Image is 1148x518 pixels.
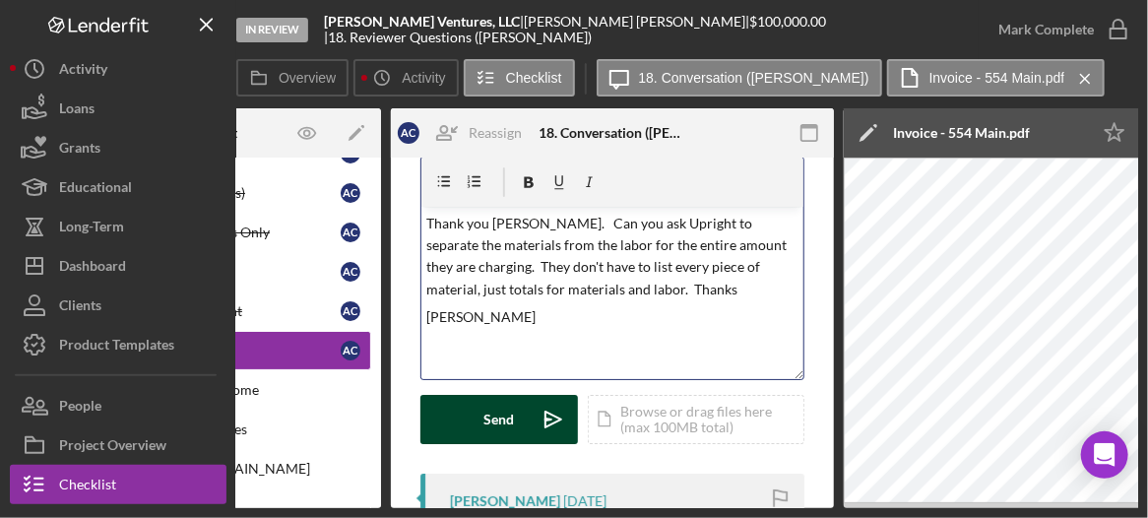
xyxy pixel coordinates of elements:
[524,14,749,30] div: [PERSON_NAME] [PERSON_NAME] |
[59,425,166,470] div: Project Overview
[341,183,360,203] div: A C
[10,246,226,286] button: Dashboard
[639,70,869,86] label: 18. Conversation ([PERSON_NAME])
[59,465,116,509] div: Checklist
[341,262,360,282] div: A C
[506,70,562,86] label: Checklist
[887,59,1106,97] button: Invoice - 554 Main.pdf
[469,113,522,153] div: Reassign
[10,465,226,504] button: Checklist
[539,125,686,141] div: 18. Conversation ([PERSON_NAME])
[236,18,308,42] div: In Review
[341,301,360,321] div: A C
[420,395,578,444] button: Send
[59,167,132,212] div: Educational
[484,395,515,444] div: Send
[1081,431,1128,479] div: Open Intercom Messenger
[59,49,107,94] div: Activity
[10,286,226,325] button: Clients
[10,89,226,128] button: Loans
[998,10,1094,49] div: Mark Complete
[398,122,419,144] div: A C
[59,128,100,172] div: Grants
[59,207,124,251] div: Long-Term
[324,14,524,30] div: |
[563,493,606,509] time: 2025-08-15 15:07
[402,70,445,86] label: Activity
[59,89,95,133] div: Loans
[324,13,520,30] b: [PERSON_NAME] Ventures, LLC
[749,14,832,30] div: $100,000.00
[353,59,458,97] button: Activity
[388,113,542,153] button: ACReassign
[450,493,560,509] div: [PERSON_NAME]
[279,70,336,86] label: Overview
[341,223,360,242] div: A C
[893,125,1030,141] div: Invoice - 554 Main.pdf
[10,167,226,207] button: Educational
[341,341,360,360] div: A C
[597,59,882,97] button: 18. Conversation ([PERSON_NAME])
[59,386,101,430] div: People
[10,49,226,89] button: Activity
[10,325,226,364] button: Product Templates
[10,386,226,425] button: People
[324,30,592,45] div: | 18. Reviewer Questions ([PERSON_NAME])
[10,207,226,246] button: Long-Term
[10,425,226,465] button: Project Overview
[59,246,126,291] div: Dashboard
[59,286,101,330] div: Clients
[10,128,226,167] button: Grants
[979,10,1138,49] button: Mark Complete
[427,213,798,301] p: Thank you [PERSON_NAME]. Can you ask Upright to separate the materials from the labor for the ent...
[427,306,798,328] p: [PERSON_NAME]
[464,59,575,97] button: Checklist
[929,70,1065,86] label: Invoice - 554 Main.pdf
[59,325,174,369] div: Product Templates
[236,59,349,97] button: Overview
